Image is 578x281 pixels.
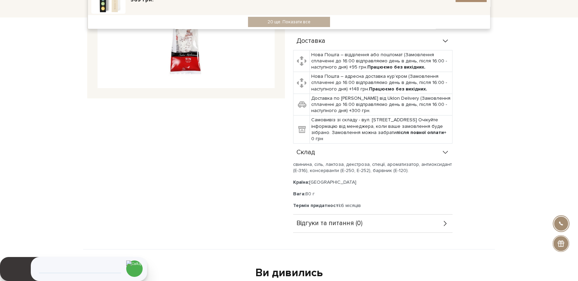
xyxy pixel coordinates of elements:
[293,191,305,197] b: Вага:
[369,86,427,92] b: Працюємо без вихідних.
[367,64,425,70] b: Працюємо без вихідних.
[297,38,325,44] span: Доставка
[293,203,452,209] p: 6 місяців
[293,191,452,197] p: 80 г
[293,179,309,185] b: Країна:
[293,179,452,185] p: [GEOGRAPHIC_DATA]
[293,203,341,208] b: Термін придатності:
[87,3,113,14] a: Каталог
[310,72,452,94] td: Нова Пошта – адресна доставка кур'єром (Замовлення сплаченні до 16:00 відправляємо день в день, п...
[310,115,452,144] td: Самовивіз зі складу - вул. [STREET_ADDRESS] Очікуйте інформацію від менеджера, коли ваше замовлен...
[248,16,330,27] a: 20 ще. Показати все
[297,149,315,156] span: Склад
[310,50,452,72] td: Нова Пошта – відділення або поштомат (Замовлення сплаченні до 16:00 відправляємо день в день, піс...
[396,130,444,135] b: після повної оплати
[248,17,330,27] div: 20 ще. Показати все
[91,266,487,280] div: Ви дивились
[310,94,452,115] td: Доставка по [PERSON_NAME] від Uklon Delivery (Замовлення сплаченні до 16:00 відправляємо день в д...
[297,220,363,227] span: Відгуки та питання (0)
[293,161,452,174] p: свинина, сіль, лактоза, декстроза, спеції, ароматизатор, антиоксидант (Е-316), консерванти (E-250...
